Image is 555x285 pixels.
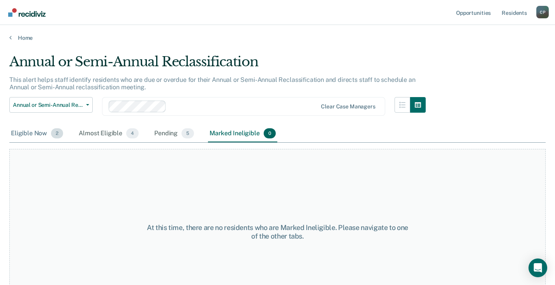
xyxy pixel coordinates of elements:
div: Pending5 [153,125,196,142]
img: Recidiviz [8,8,46,17]
div: C P [536,6,549,18]
button: Annual or Semi-Annual Reclassification [9,97,93,113]
span: 4 [126,128,139,138]
div: Eligible Now2 [9,125,65,142]
div: At this time, there are no residents who are Marked Ineligible. Please navigate to one of the oth... [144,223,412,240]
a: Home [9,34,546,41]
p: This alert helps staff identify residents who are due or overdue for their Annual or Semi-Annual ... [9,76,416,91]
div: Open Intercom Messenger [529,258,547,277]
span: Annual or Semi-Annual Reclassification [13,102,83,108]
div: Clear case managers [321,103,375,110]
span: 2 [51,128,63,138]
div: Almost Eligible4 [77,125,140,142]
span: 5 [181,128,194,138]
div: Marked Ineligible0 [208,125,277,142]
div: Annual or Semi-Annual Reclassification [9,54,426,76]
button: Profile dropdown button [536,6,549,18]
span: 0 [264,128,276,138]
